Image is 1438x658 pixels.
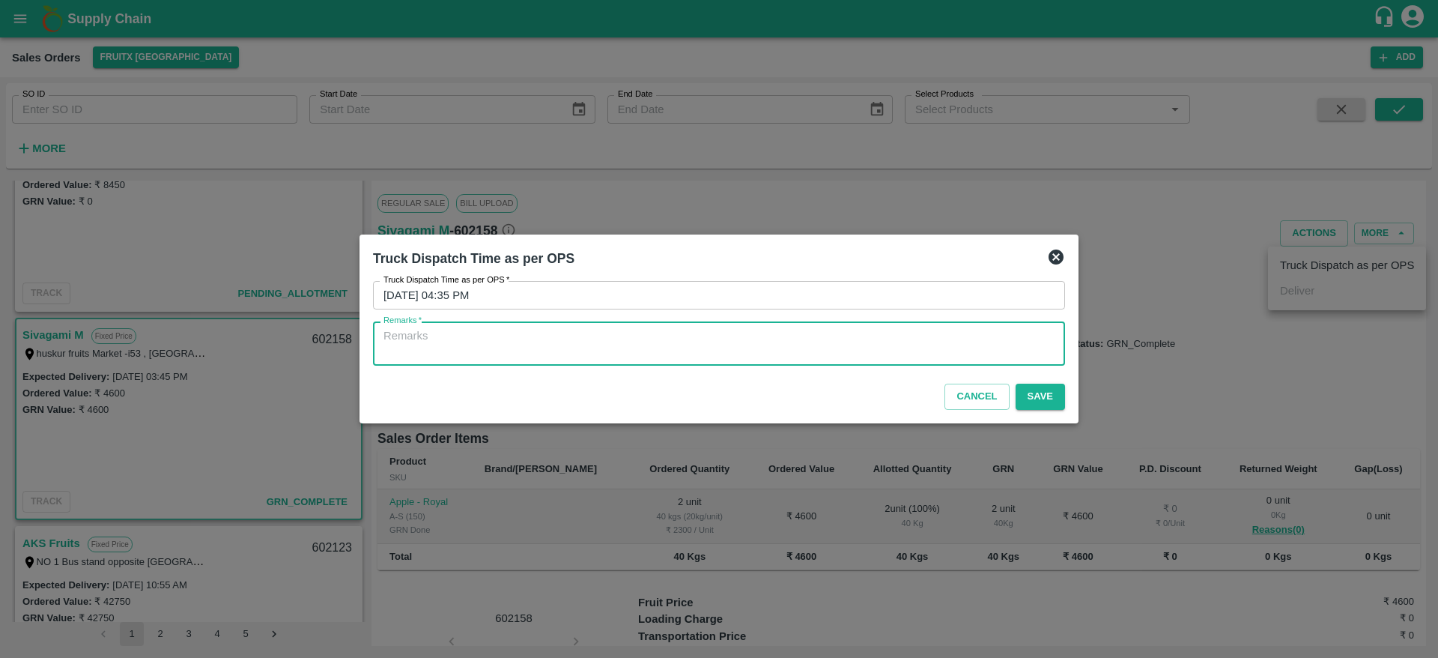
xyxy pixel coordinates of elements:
[944,384,1009,410] button: Cancel
[373,281,1055,310] input: Choose date, selected date is Aug 12, 2025
[1016,384,1065,410] button: Save
[373,251,574,266] b: Truck Dispatch Time as per OPS
[383,274,509,286] label: Truck Dispatch Time as per OPS
[383,315,422,327] label: Remarks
